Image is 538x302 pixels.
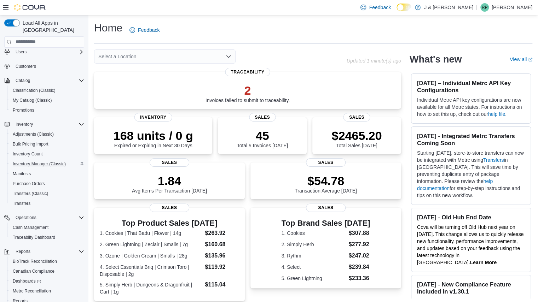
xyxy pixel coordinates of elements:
[7,189,87,199] button: Transfers (Classic)
[282,241,346,248] dt: 2. Simply Herb
[10,96,84,105] span: My Catalog (Classic)
[132,174,207,188] p: 1.84
[10,277,44,285] a: Dashboards
[205,229,239,237] dd: $263.92
[132,174,207,194] div: Avg Items Per Transaction [DATE]
[13,268,54,274] span: Canadian Compliance
[226,54,231,59] button: Open list of options
[206,83,290,103] div: Invoices failed to submit to traceability.
[100,219,239,227] h3: Top Product Sales [DATE]
[205,280,239,289] dd: $115.04
[134,113,172,122] span: Inventory
[295,174,357,194] div: Transaction Average [DATE]
[205,251,239,260] dd: $135.96
[470,260,496,265] a: Learn More
[10,170,84,178] span: Manifests
[10,277,84,285] span: Dashboards
[488,111,505,117] a: help file
[282,252,346,259] dt: 3. Rythm
[424,3,473,12] p: J & [PERSON_NAME]
[16,215,36,220] span: Operations
[138,26,160,34] span: Feedback
[10,267,84,276] span: Canadian Compliance
[282,219,370,227] h3: Top Brand Sales [DATE]
[10,86,84,95] span: Classification (Classic)
[295,174,357,188] p: $54.78
[1,247,87,256] button: Reports
[7,256,87,266] button: BioTrack Reconciliation
[10,199,33,208] a: Transfers
[13,161,66,167] span: Inventory Manager (Classic)
[13,288,51,294] span: Metrc Reconciliation
[13,48,84,56] span: Users
[100,252,202,259] dt: 3. Ozone | Golden Cream | Smalls | 28g
[10,233,84,242] span: Traceabilty Dashboard
[10,189,84,198] span: Transfers (Classic)
[16,249,30,254] span: Reports
[10,150,46,158] a: Inventory Count
[7,199,87,208] button: Transfers
[528,58,532,62] svg: External link
[1,119,87,129] button: Inventory
[13,62,84,71] span: Customers
[10,150,84,158] span: Inventory Count
[492,3,532,12] p: [PERSON_NAME]
[7,85,87,95] button: Classification (Classic)
[10,96,55,105] a: My Catalog (Classic)
[482,3,488,12] span: RP
[10,257,60,266] a: BioTrack Reconciliation
[7,232,87,242] button: Traceabilty Dashboard
[13,191,48,196] span: Transfers (Classic)
[10,199,84,208] span: Transfers
[282,230,346,237] dt: 1. Cookies
[237,129,288,148] div: Total # Invoices [DATE]
[205,263,239,271] dd: $119.92
[13,141,48,147] span: Bulk Pricing Import
[14,4,46,11] img: Cova
[13,107,34,113] span: Promotions
[417,96,525,118] p: Individual Metrc API key configurations are now available for all Metrc states. For instructions ...
[94,21,122,35] h1: Home
[349,229,370,237] dd: $307.88
[10,106,37,114] a: Promotions
[100,230,202,237] dt: 1. Cookies | That Badu | Flower | 14g
[10,257,84,266] span: BioTrack Reconciliation
[13,76,84,85] span: Catalog
[10,189,51,198] a: Transfers (Classic)
[150,158,189,167] span: Sales
[480,3,489,12] div: Raj Patel
[13,76,33,85] button: Catalog
[347,58,401,64] p: Updated 1 minute(s) ago
[510,57,532,62] a: View allExternal link
[13,48,29,56] button: Users
[205,240,239,249] dd: $160.68
[100,241,202,248] dt: 2. Green Lightning | Zeclair | Smalls | 7g
[10,140,51,148] a: Bulk Pricing Import
[7,159,87,169] button: Inventory Manager (Classic)
[7,169,87,179] button: Manifests
[13,120,36,129] button: Inventory
[10,170,34,178] a: Manifests
[1,76,87,85] button: Catalog
[10,160,84,168] span: Inventory Manager (Classic)
[100,281,202,295] dt: 5. Simply Herb | Dungeons & Dragonfruit | Cart | 1g
[150,203,189,212] span: Sales
[13,88,56,93] span: Classification (Classic)
[114,129,193,148] div: Expired or Expiring in Next 30 Days
[10,130,84,138] span: Adjustments (Classic)
[225,68,270,76] span: Traceability
[10,267,57,276] a: Canadian Compliance
[10,106,84,114] span: Promotions
[13,131,54,137] span: Adjustments (Classic)
[417,132,525,147] h3: [DATE] - Integrated Metrc Transfers Coming Soon
[417,79,525,94] h3: [DATE] – Individual Metrc API Key Configurations
[10,223,51,232] a: Cash Management
[13,259,57,264] span: BioTrack Reconciliation
[476,3,478,12] p: |
[417,224,523,265] span: Cova will be turning off Old Hub next year on [DATE]. This change allows us to quickly release ne...
[10,223,84,232] span: Cash Management
[332,129,382,143] p: $2465.20
[7,129,87,139] button: Adjustments (Classic)
[114,129,193,143] p: 168 units / 0 g
[13,201,30,206] span: Transfers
